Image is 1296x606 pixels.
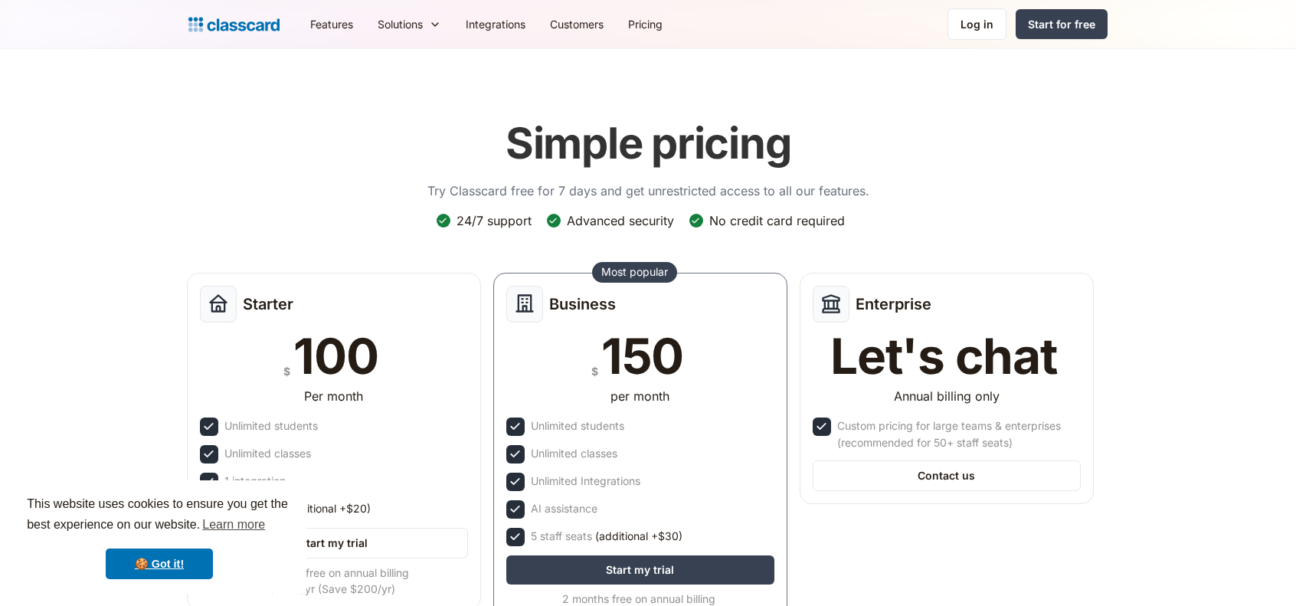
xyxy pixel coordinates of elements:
[200,528,468,559] a: Start my trial
[27,495,292,536] span: This website uses cookies to ensure you get the best experience on our website.
[531,445,617,462] div: Unlimited classes
[947,8,1006,40] a: Log in
[1028,16,1095,32] div: Start for free
[12,480,306,594] div: cookieconsent
[365,7,453,41] div: Solutions
[106,549,213,579] a: dismiss cookie message
[538,7,616,41] a: Customers
[531,528,682,545] div: 5 staff seats
[224,418,318,434] div: Unlimited students
[200,513,267,536] a: learn more about cookies
[506,555,774,585] a: Start my trial
[595,528,682,545] span: (additional +$30)
[616,7,675,41] a: Pricing
[601,264,668,280] div: Most popular
[856,295,931,313] h2: Enterprise
[531,418,624,434] div: Unlimited students
[293,332,378,381] div: 100
[188,14,280,35] a: Logo
[813,460,1081,491] a: Contact us
[531,473,640,490] div: Unlimited Integrations
[506,118,791,169] h1: Simple pricing
[243,295,293,313] h2: Starter
[531,500,597,517] div: AI assistance
[224,445,311,462] div: Unlimited classes
[224,473,286,490] div: 1 integration
[837,418,1078,451] div: Custom pricing for large teams & enterprises (recommended for 50+ staff seats)
[567,212,674,229] div: Advanced security
[378,16,423,32] div: Solutions
[200,565,465,597] div: 2 months free on annual billing $1000/yr (Save $200/yr)
[453,7,538,41] a: Integrations
[591,362,598,381] div: $
[830,332,1057,381] div: Let's chat
[961,16,993,32] div: Log in
[709,212,845,229] div: No credit card required
[283,362,290,381] div: $
[283,500,371,517] span: (additional +$20)
[1016,9,1108,39] a: Start for free
[601,332,683,381] div: 150
[457,212,532,229] div: 24/7 support
[549,295,616,313] h2: Business
[427,182,869,200] p: Try Classcard free for 7 days and get unrestricted access to all our features.
[298,7,365,41] a: Features
[894,387,1000,405] div: Annual billing only
[610,387,669,405] div: per month
[304,387,363,405] div: Per month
